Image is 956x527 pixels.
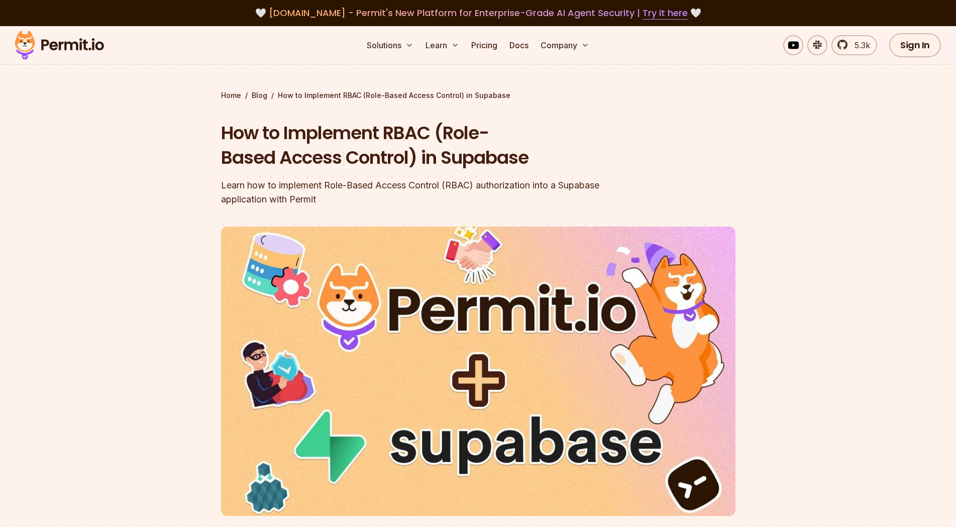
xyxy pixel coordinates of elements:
[848,39,870,51] span: 5.3k
[505,35,533,55] a: Docs
[221,90,241,100] a: Home
[467,35,501,55] a: Pricing
[889,33,941,57] a: Sign In
[831,35,877,55] a: 5.3k
[221,121,607,170] h1: How to Implement RBAC (Role-Based Access Control) in Supabase
[363,35,417,55] button: Solutions
[252,90,267,100] a: Blog
[269,7,688,19] span: [DOMAIN_NAME] - Permit's New Platform for Enterprise-Grade AI Agent Security |
[421,35,463,55] button: Learn
[221,178,607,206] div: Learn how to implement Role-Based Access Control (RBAC) authorization into a Supabase application...
[221,227,735,516] img: How to Implement RBAC (Role-Based Access Control) in Supabase
[537,35,593,55] button: Company
[24,6,932,20] div: 🤍 🤍
[10,28,109,62] img: Permit logo
[221,90,735,100] div: / /
[643,7,688,20] a: Try it here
